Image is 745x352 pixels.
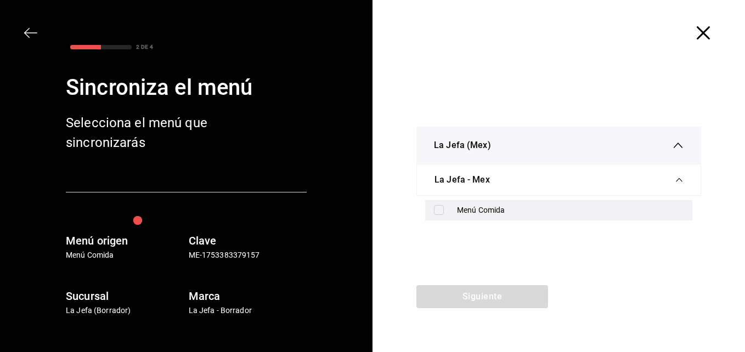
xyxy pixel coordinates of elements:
[66,232,184,249] h6: Menú origen
[66,249,184,261] p: Menú Comida
[189,232,307,249] h6: Clave
[434,173,490,186] span: La Jefa - Mex
[66,305,184,316] p: La Jefa (Borrador)
[189,249,307,261] p: ME-1753383379157
[189,305,307,316] p: La Jefa - Borrador
[66,71,307,104] div: Sincroniza el menú
[457,205,684,216] div: Menú Comida
[189,287,307,305] h6: Marca
[434,139,491,152] span: La Jefa (Mex)
[66,113,241,152] div: Selecciona el menú que sincronizarás
[136,43,153,51] div: 2 DE 4
[66,287,184,305] h6: Sucursal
